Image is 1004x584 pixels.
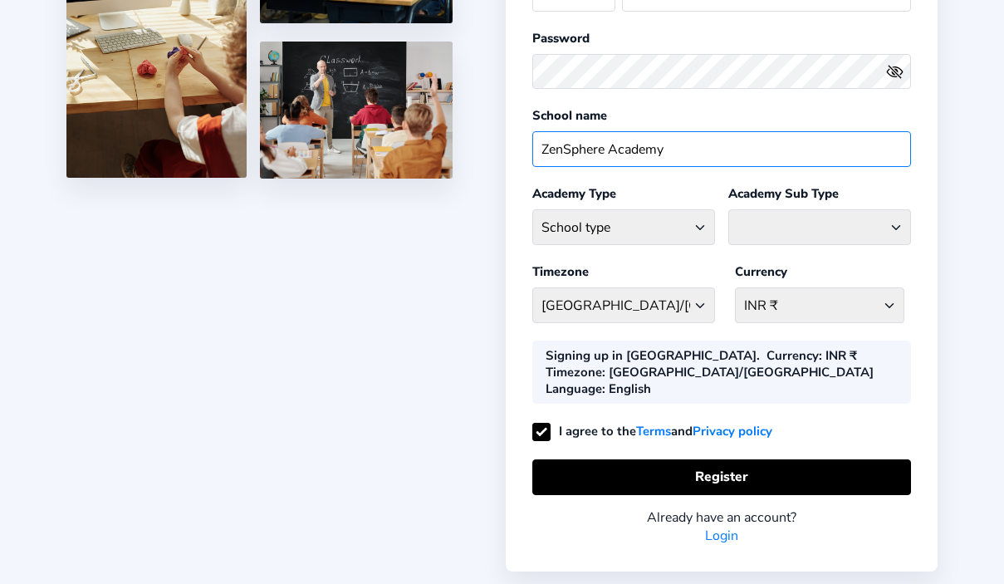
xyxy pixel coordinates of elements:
[532,185,616,202] label: Academy Type
[735,263,787,280] label: Currency
[728,185,839,202] label: Academy Sub Type
[766,347,857,364] div: : INR ₹
[705,527,738,545] a: Login
[886,63,911,81] button: eye outlineeye off outline
[532,459,911,495] button: Register
[886,63,904,81] ion-icon: eye off outline
[532,107,607,124] label: School name
[546,347,760,364] div: Signing up in [GEOGRAPHIC_DATA].
[636,421,671,442] a: Terms
[260,42,453,179] img: 5.png
[532,423,772,439] label: I agree to the and
[546,364,602,380] b: Timezone
[532,263,589,280] label: Timezone
[766,347,819,364] b: Currency
[532,30,590,47] label: Password
[532,508,911,527] div: Already have an account?
[546,380,602,397] b: Language
[532,131,911,167] input: School name
[546,364,874,380] div: : [GEOGRAPHIC_DATA]/[GEOGRAPHIC_DATA]
[693,421,772,442] a: Privacy policy
[546,380,651,397] div: : English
